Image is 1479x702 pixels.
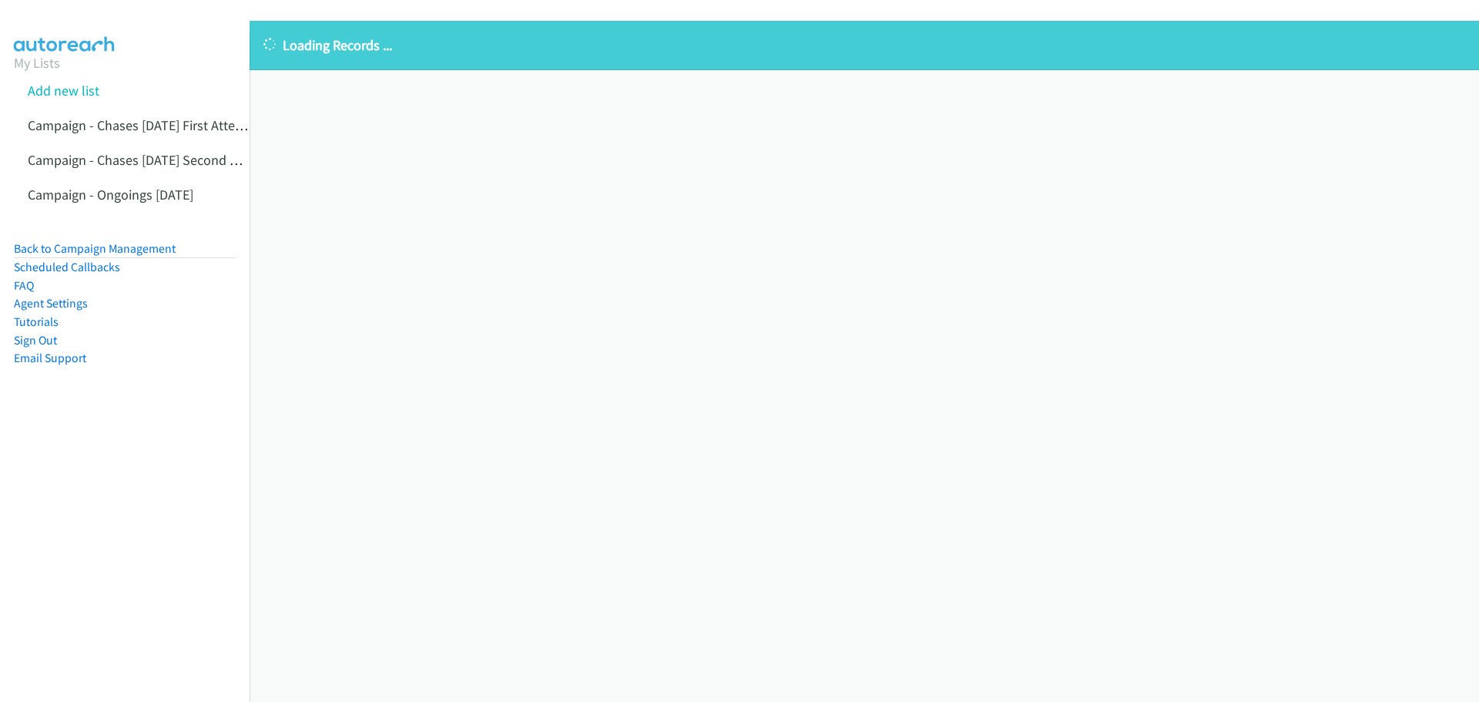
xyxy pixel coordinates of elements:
a: Tutorials [14,314,59,329]
a: Back to Campaign Management [14,241,176,256]
a: Add new list [28,82,99,99]
p: Loading Records ... [263,35,1465,55]
a: Campaign - Chases [DATE] First Attempt [28,116,259,134]
a: Sign Out [14,333,57,348]
a: Email Support [14,351,86,365]
a: Scheduled Callbacks [14,260,120,274]
a: Agent Settings [14,296,88,311]
a: FAQ [14,278,34,293]
a: Campaign - Chases [DATE] Second Attempt [28,151,277,169]
a: My Lists [14,54,60,72]
a: Campaign - Ongoings [DATE] [28,186,193,203]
